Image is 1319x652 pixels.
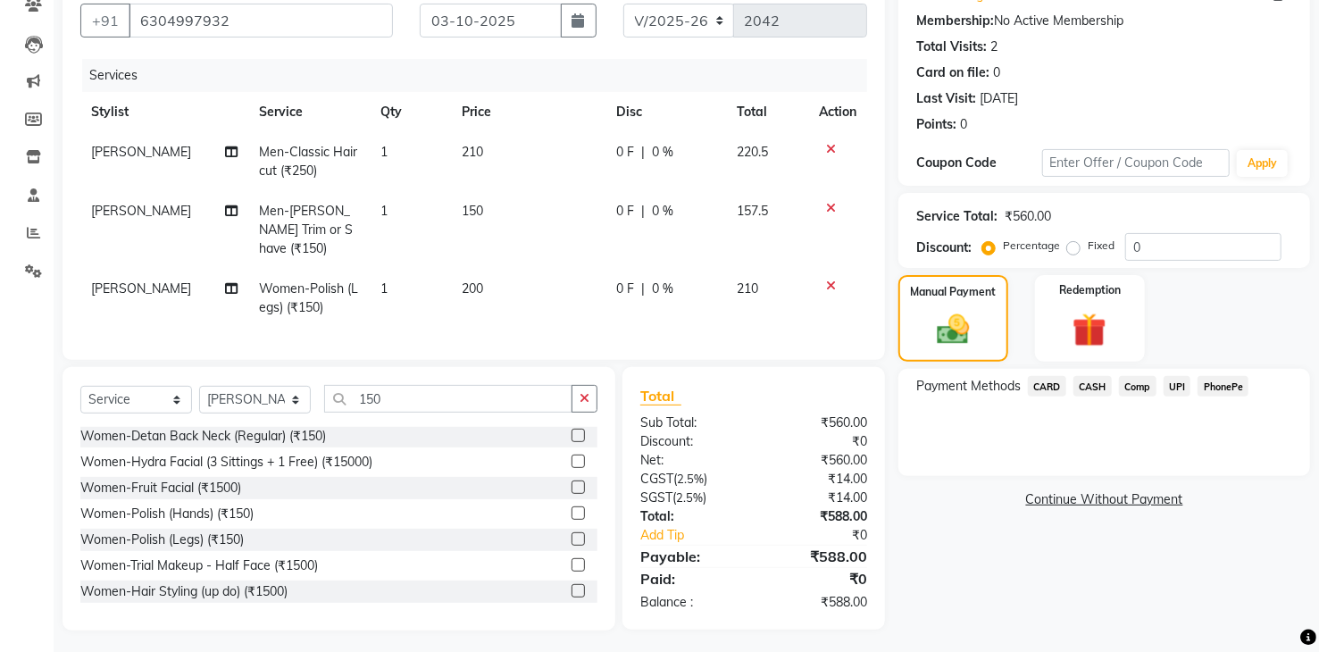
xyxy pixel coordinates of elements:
[80,479,241,497] div: Women-Fruit Facial (₹1500)
[640,489,672,506] span: SGST
[737,203,768,219] span: 157.5
[462,144,483,160] span: 210
[627,526,775,545] a: Add Tip
[627,414,754,432] div: Sub Total:
[1237,150,1288,177] button: Apply
[916,377,1021,396] span: Payment Methods
[627,432,754,451] div: Discount:
[80,92,248,132] th: Stylist
[627,489,754,507] div: ( )
[91,280,191,297] span: [PERSON_NAME]
[91,144,191,160] span: [PERSON_NAME]
[627,451,754,470] div: Net:
[808,92,867,132] th: Action
[916,12,994,30] div: Membership:
[916,38,987,56] div: Total Visits:
[642,202,646,221] span: |
[462,203,483,219] span: 150
[627,568,754,589] div: Paid:
[462,280,483,297] span: 200
[737,280,758,297] span: 210
[676,490,703,505] span: 2.5%
[916,115,956,134] div: Points:
[1003,238,1060,254] label: Percentage
[640,471,673,487] span: CGST
[754,451,881,470] div: ₹560.00
[606,92,726,132] th: Disc
[91,203,191,219] span: [PERSON_NAME]
[754,470,881,489] div: ₹14.00
[80,427,326,446] div: Women-Detan Back Neck (Regular) (₹150)
[370,92,450,132] th: Qty
[617,202,635,221] span: 0 F
[259,203,353,256] span: Men-[PERSON_NAME] Trim or Shave (₹150)
[80,582,288,601] div: Women-Hair Styling (up do) (₹1500)
[754,432,881,451] div: ₹0
[927,311,980,348] img: _cash.svg
[451,92,606,132] th: Price
[990,38,998,56] div: 2
[754,507,881,526] div: ₹588.00
[754,568,881,589] div: ₹0
[980,89,1018,108] div: [DATE]
[640,387,681,405] span: Total
[248,92,370,132] th: Service
[1164,376,1191,397] span: UPI
[1119,376,1156,397] span: Comp
[916,89,976,108] div: Last Visit:
[916,207,998,226] div: Service Total:
[960,115,967,134] div: 0
[82,59,881,92] div: Services
[80,505,254,523] div: Women-Polish (Hands) (₹150)
[1088,238,1114,254] label: Fixed
[653,202,674,221] span: 0 %
[627,507,754,526] div: Total:
[754,593,881,612] div: ₹588.00
[380,203,388,219] span: 1
[754,414,881,432] div: ₹560.00
[1028,376,1066,397] span: CARD
[1073,376,1112,397] span: CASH
[80,531,244,549] div: Women-Polish (Legs) (₹150)
[916,154,1041,172] div: Coupon Code
[642,280,646,298] span: |
[911,284,997,300] label: Manual Payment
[380,280,388,297] span: 1
[653,143,674,162] span: 0 %
[677,472,704,486] span: 2.5%
[617,280,635,298] span: 0 F
[324,385,572,413] input: Search or Scan
[80,453,372,472] div: Women-Hydra Facial (3 Sittings + 1 Free) (₹15000)
[617,143,635,162] span: 0 F
[129,4,393,38] input: Search by Name/Mobile/Email/Code
[754,489,881,507] div: ₹14.00
[80,4,130,38] button: +91
[754,546,881,567] div: ₹588.00
[993,63,1000,82] div: 0
[737,144,768,160] span: 220.5
[916,63,989,82] div: Card on file:
[726,92,809,132] th: Total
[380,144,388,160] span: 1
[627,546,754,567] div: Payable:
[1062,309,1117,351] img: _gift.svg
[1059,282,1121,298] label: Redemption
[259,280,358,315] span: Women-Polish (Legs) (₹150)
[642,143,646,162] span: |
[627,593,754,612] div: Balance :
[1042,149,1230,177] input: Enter Offer / Coupon Code
[653,280,674,298] span: 0 %
[775,526,881,545] div: ₹0
[80,556,318,575] div: Women-Trial Makeup - Half Face (₹1500)
[259,144,357,179] span: Men-Classic Haircut (₹250)
[916,238,972,257] div: Discount:
[902,490,1306,509] a: Continue Without Payment
[1005,207,1051,226] div: ₹560.00
[916,12,1292,30] div: No Active Membership
[627,470,754,489] div: ( )
[1198,376,1248,397] span: PhonePe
